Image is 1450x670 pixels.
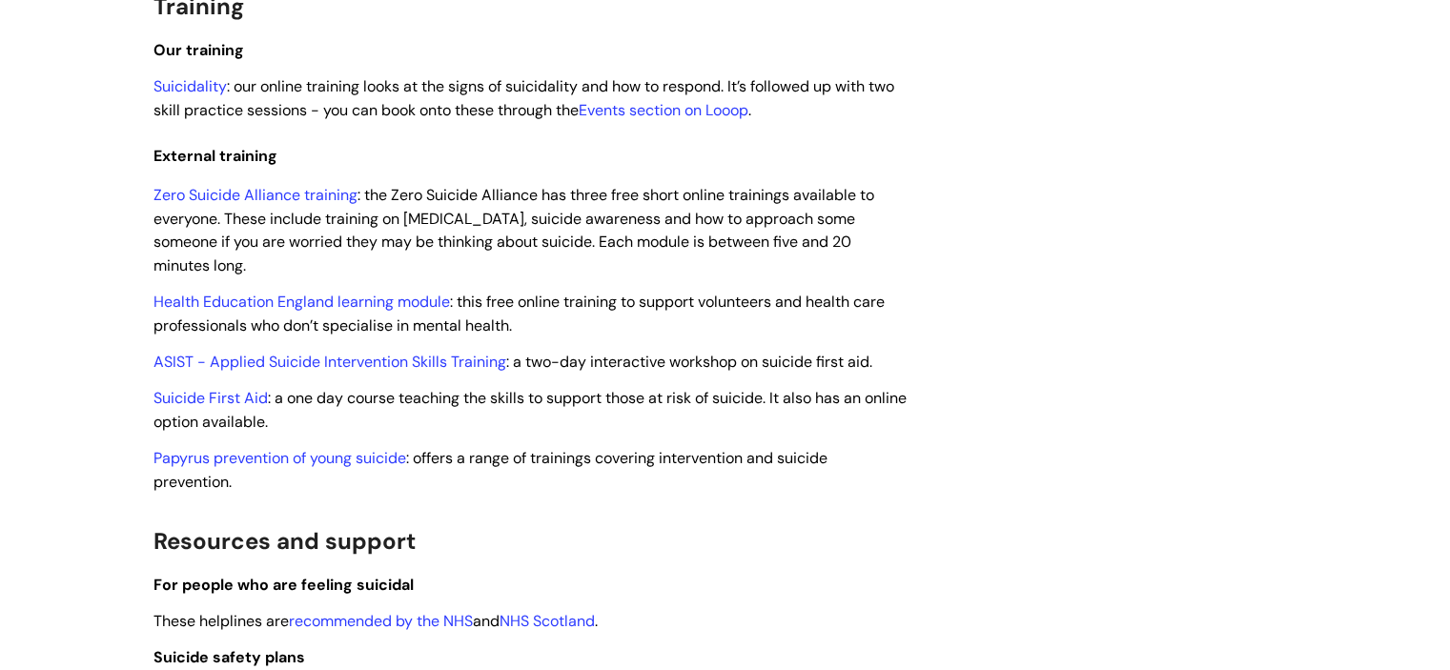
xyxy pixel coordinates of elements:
span: : a one day course teaching the skills to support those at risk of suicide. It also has an online... [153,388,907,432]
span: Resources and support [153,526,416,556]
a: Suicidality [153,76,227,96]
span: : the Zero Suicide Alliance has three free short online trainings available to everyone. These in... [153,185,874,275]
span: Suicide safety plans [153,647,305,667]
a: NHS Scotland [500,611,595,631]
a: recommended by the NHS [289,611,473,631]
a: Zero Suicide Alliance training [153,185,357,205]
span: : this free online training to support volunteers and health care professionals who don’t special... [153,292,885,335]
span: : offers a range of trainings covering intervention and suicide prevention. [153,448,827,492]
span: Our training [153,40,244,60]
a: Papyrus prevention of young suicide [153,448,406,468]
a: Events section on Looop [579,100,748,120]
span: : a two-day interactive workshop on suicide first aid. [153,352,872,372]
span: External training [153,146,277,166]
a: Health Education England learning module [153,292,450,312]
span: For people who are feeling suicidal [153,575,414,595]
a: Suicide First Aid [153,388,268,408]
span: : our online training looks at the signs of suicidality and how to respond. It’s followed up with... [153,76,894,120]
span: These helplines are and . [153,611,598,631]
a: ASIST - Applied Suicide Intervention Skills Training [153,352,506,372]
